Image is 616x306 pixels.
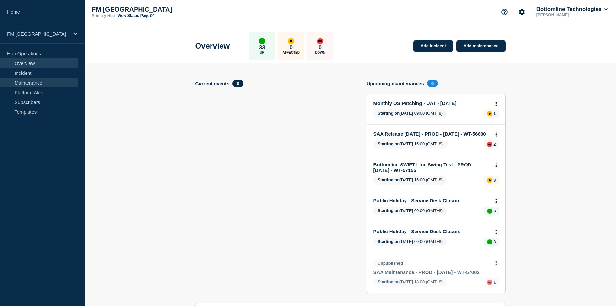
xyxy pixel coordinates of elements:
[378,177,400,182] span: Starting on
[367,81,424,86] h4: Upcoming maintenances
[487,178,492,183] div: affected
[378,239,400,244] span: Starting on
[373,269,490,275] a: SAA Maintenance - PROD - [DATE] - WT-57002
[315,51,325,54] p: Down
[373,238,447,246] span: [DATE] 00:00 (GMT+8)
[456,40,505,52] a: Add maintenance
[493,178,496,183] p: 3
[373,109,447,118] span: [DATE] 09:00 (GMT+8)
[378,111,400,116] span: Starting on
[487,142,492,147] div: down
[373,100,490,106] a: Monthly OS Patching - UAT - [DATE]
[7,31,69,37] p: FM [GEOGRAPHIC_DATA]
[195,41,230,51] h1: Overview
[259,38,265,44] div: up
[493,209,496,213] p: 3
[373,176,447,185] span: [DATE] 15:00 (GMT+8)
[515,5,529,19] button: Account settings
[487,280,492,285] div: down
[373,140,447,149] span: [DATE] 15:00 (GMT+8)
[493,280,496,285] p: 1
[493,142,496,147] p: 2
[487,209,492,214] div: up
[487,111,492,116] div: affected
[92,13,115,18] p: Primary Hub
[535,13,602,17] p: [PERSON_NAME]
[317,38,323,44] div: down
[319,44,322,51] p: 0
[373,229,490,234] a: Public Holiday - Service Desk Closure
[487,239,492,244] div: up
[413,40,453,52] a: Add incident
[535,6,609,13] button: Bottomline Technologies
[373,259,407,267] span: Unpublished
[373,131,490,137] a: SAA Release [DATE] - PROD - [DATE] - WT-56680
[117,13,153,18] a: View Status Page
[92,6,221,13] p: FM [GEOGRAPHIC_DATA]
[195,81,230,86] h4: Current events
[427,80,438,87] span: 6
[259,44,265,51] p: 33
[373,198,490,203] a: Public Holiday - Service Desk Closure
[373,162,490,173] a: Bottomline SWIFT Line Swing Test - PROD - [DATE] - WT-57155
[493,111,496,116] p: 1
[288,38,294,44] div: affected
[290,44,293,51] p: 0
[283,51,300,54] p: Affected
[378,208,400,213] span: Starting on
[232,80,243,87] span: 0
[373,278,447,287] span: [DATE] 18:00 (GMT+8)
[378,142,400,146] span: Starting on
[493,239,496,244] p: 3
[378,279,400,284] span: Starting on
[498,5,511,19] button: Support
[260,51,264,54] p: Up
[373,207,447,215] span: [DATE] 00:00 (GMT+8)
